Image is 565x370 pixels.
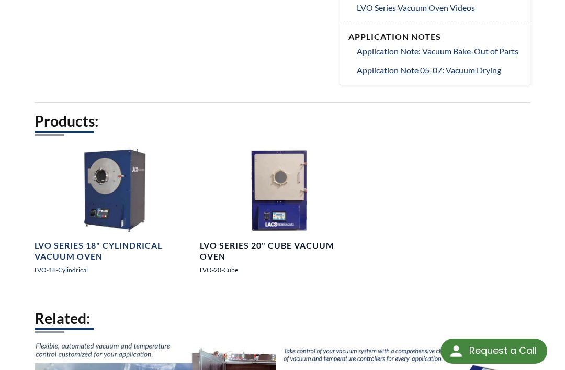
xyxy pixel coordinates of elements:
h2: Products: [35,111,530,131]
img: round button [448,343,465,360]
a: Application Note 05-07: Vacuum Drying [357,63,522,77]
a: Vacuum Oven Cube Front Aluminum Door, front viewLVO Series 20" Cube Vacuum OvenLVO-20-Cube [200,146,359,284]
div: Request a Call [440,339,547,364]
h4: Application Notes [348,31,522,42]
span: LVO Series Vacuum Oven Videos [357,3,475,13]
img: Vacuum Oven Cylindrical Chamber front angle view [35,146,194,236]
h4: LVO Series 20" Cube Vacuum Oven [200,240,359,262]
p: LVO-18-Cylindrical [35,265,194,275]
a: Vacuum Oven Cylindrical Chamber front angle viewLVO Series 18" Cylindrical Vacuum OvenLVO-18-Cyli... [35,146,194,284]
a: Application Note: Vacuum Bake-Out of Parts [357,44,522,58]
p: LVO-20-Cube [200,265,359,275]
img: Vacuum Oven Cube Front Aluminum Door, front view [200,146,359,236]
span: Application Note: Vacuum Bake-Out of Parts [357,46,518,56]
a: LVO Series Vacuum Oven Videos [357,1,522,15]
div: Request a Call [469,339,537,363]
span: Application Note 05-07: Vacuum Drying [357,65,501,75]
h4: LVO Series 18" Cylindrical Vacuum Oven [35,240,194,262]
h2: Related: [35,309,530,328]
